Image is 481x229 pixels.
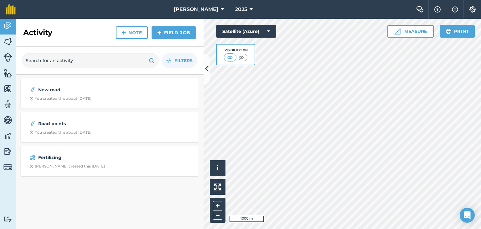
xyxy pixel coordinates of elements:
[217,164,219,172] span: i
[216,25,276,38] button: Satellite (Azure)
[3,84,12,93] img: svg+xml;base64,PHN2ZyB4bWxucz0iaHR0cDovL3d3dy53My5vcmcvMjAwMC9zdmciIHdpZHRoPSI1NiIgaGVpZ2h0PSI2MC...
[174,57,193,64] span: Filters
[38,120,137,127] strong: Road points
[460,208,475,223] div: Open Intercom Messenger
[29,130,34,135] img: Clock with arrow pointing clockwise
[226,54,234,61] img: svg+xml;base64,PHN2ZyB4bWxucz0iaHR0cDovL3d3dy53My5vcmcvMjAwMC9zdmciIHdpZHRoPSI1MCIgaGVpZ2h0PSI0MC...
[214,184,221,190] img: Four arrows, one pointing top left, one top right, one bottom right and the last bottom left
[29,86,36,93] img: svg+xml;base64,PD94bWwgdmVyc2lvbj0iMS4wIiBlbmNvZGluZz0idXRmLTgiPz4KPCEtLSBHZW5lcmF0b3I6IEFkb2JlIE...
[387,25,434,38] button: Measure
[6,4,16,14] img: fieldmargin Logo
[157,29,162,36] img: svg+xml;base64,PHN2ZyB4bWxucz0iaHR0cDovL3d3dy53My5vcmcvMjAwMC9zdmciIHdpZHRoPSIxNCIgaGVpZ2h0PSIyNC...
[3,68,12,78] img: svg+xml;base64,PHN2ZyB4bWxucz0iaHR0cDovL3d3dy53My5vcmcvMjAwMC9zdmciIHdpZHRoPSI1NiIgaGVpZ2h0PSI2MC...
[452,6,458,13] img: svg+xml;base64,PHN2ZyB4bWxucz0iaHR0cDovL3d3dy53My5vcmcvMjAwMC9zdmciIHdpZHRoPSIxNyIgaGVpZ2h0PSIxNy...
[152,26,196,39] a: Field Job
[469,6,476,13] img: A cog icon
[29,120,36,127] img: svg+xml;base64,PD94bWwgdmVyc2lvbj0iMS4wIiBlbmNvZGluZz0idXRmLTgiPz4KPCEtLSBHZW5lcmF0b3I6IEFkb2JlIE...
[29,164,105,169] div: [PERSON_NAME] created this [DATE]
[29,164,34,168] img: Clock with arrow pointing clockwise
[38,154,137,161] strong: Fertilizing
[24,116,195,139] a: Road pointsClock with arrow pointing clockwiseYou created this about [DATE]
[23,28,52,38] h2: Activity
[3,131,12,141] img: svg+xml;base64,PD94bWwgdmVyc2lvbj0iMS4wIiBlbmNvZGluZz0idXRmLTgiPz4KPCEtLSBHZW5lcmF0b3I6IEFkb2JlIE...
[3,53,12,62] img: svg+xml;base64,PD94bWwgdmVyc2lvbj0iMS4wIiBlbmNvZGluZz0idXRmLTgiPz4KPCEtLSBHZW5lcmF0b3I6IEFkb2JlIE...
[149,57,155,64] img: svg+xml;base64,PHN2ZyB4bWxucz0iaHR0cDovL3d3dy53My5vcmcvMjAwMC9zdmciIHdpZHRoPSIxOSIgaGVpZ2h0PSIyNC...
[29,154,35,161] img: svg+xml;base64,PD94bWwgdmVyc2lvbj0iMS4wIiBlbmNvZGluZz0idXRmLTgiPz4KPCEtLSBHZW5lcmF0b3I6IEFkb2JlIE...
[38,86,137,93] strong: New road
[224,48,248,53] div: Visibility: On
[210,160,225,176] button: i
[24,150,195,173] a: FertilizingClock with arrow pointing clockwise[PERSON_NAME] created this [DATE]
[213,201,222,210] button: +
[22,53,158,68] input: Search for an activity
[174,6,218,13] span: [PERSON_NAME]
[24,82,195,105] a: New roadClock with arrow pointing clockwiseYou created this about [DATE]
[446,28,452,35] img: svg+xml;base64,PHN2ZyB4bWxucz0iaHR0cDovL3d3dy53My5vcmcvMjAwMC9zdmciIHdpZHRoPSIxOSIgaGVpZ2h0PSIyNC...
[3,147,12,156] img: svg+xml;base64,PD94bWwgdmVyc2lvbj0iMS4wIiBlbmNvZGluZz0idXRmLTgiPz4KPCEtLSBHZW5lcmF0b3I6IEFkb2JlIE...
[29,130,91,135] div: You created this about [DATE]
[3,37,12,46] img: svg+xml;base64,PHN2ZyB4bWxucz0iaHR0cDovL3d3dy53My5vcmcvMjAwMC9zdmciIHdpZHRoPSI1NiIgaGVpZ2h0PSI2MC...
[29,97,34,101] img: Clock with arrow pointing clockwise
[3,115,12,125] img: svg+xml;base64,PD94bWwgdmVyc2lvbj0iMS4wIiBlbmNvZGluZz0idXRmLTgiPz4KPCEtLSBHZW5lcmF0b3I6IEFkb2JlIE...
[3,21,12,31] img: svg+xml;base64,PD94bWwgdmVyc2lvbj0iMS4wIiBlbmNvZGluZz0idXRmLTgiPz4KPCEtLSBHZW5lcmF0b3I6IEFkb2JlIE...
[162,53,197,68] button: Filters
[440,25,475,38] button: Print
[29,96,91,101] div: You created this about [DATE]
[122,29,126,36] img: svg+xml;base64,PHN2ZyB4bWxucz0iaHR0cDovL3d3dy53My5vcmcvMjAwMC9zdmciIHdpZHRoPSIxNCIgaGVpZ2h0PSIyNC...
[394,28,401,35] img: Ruler icon
[213,210,222,220] button: –
[237,54,245,61] img: svg+xml;base64,PHN2ZyB4bWxucz0iaHR0cDovL3d3dy53My5vcmcvMjAwMC9zdmciIHdpZHRoPSI1MCIgaGVpZ2h0PSI0MC...
[235,6,247,13] span: 2025
[3,163,12,172] img: svg+xml;base64,PD94bWwgdmVyc2lvbj0iMS4wIiBlbmNvZGluZz0idXRmLTgiPz4KPCEtLSBHZW5lcmF0b3I6IEFkb2JlIE...
[416,6,424,13] img: Two speech bubbles overlapping with the left bubble in the forefront
[3,100,12,109] img: svg+xml;base64,PD94bWwgdmVyc2lvbj0iMS4wIiBlbmNvZGluZz0idXRmLTgiPz4KPCEtLSBHZW5lcmF0b3I6IEFkb2JlIE...
[116,26,148,39] a: Note
[3,216,12,222] img: svg+xml;base64,PD94bWwgdmVyc2lvbj0iMS4wIiBlbmNvZGluZz0idXRmLTgiPz4KPCEtLSBHZW5lcmF0b3I6IEFkb2JlIE...
[434,6,441,13] img: A question mark icon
